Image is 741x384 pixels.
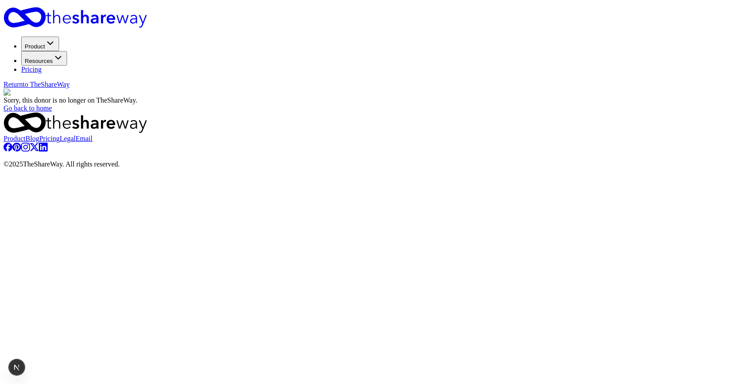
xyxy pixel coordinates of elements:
[4,160,737,168] p: © 2025 TheShareWay. All rights reserved.
[23,81,70,88] span: to TheShareWay
[60,135,75,142] a: Legal
[4,7,737,30] a: Home
[4,96,737,104] div: Sorry, this donor is no longer on TheShareWay.
[4,135,737,143] nav: quick links
[4,135,26,142] a: Product
[4,89,90,96] img: Illustration for landing page
[4,104,52,112] a: Go back to home
[4,81,70,88] span: Return
[39,135,60,142] a: Pricing
[4,37,737,74] nav: Main
[21,66,41,73] a: Pricing
[21,51,67,66] button: Resources
[4,81,70,88] a: Returnto TheShareWay
[26,135,39,142] a: Blog
[76,135,93,142] a: Email
[21,37,59,51] button: Product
